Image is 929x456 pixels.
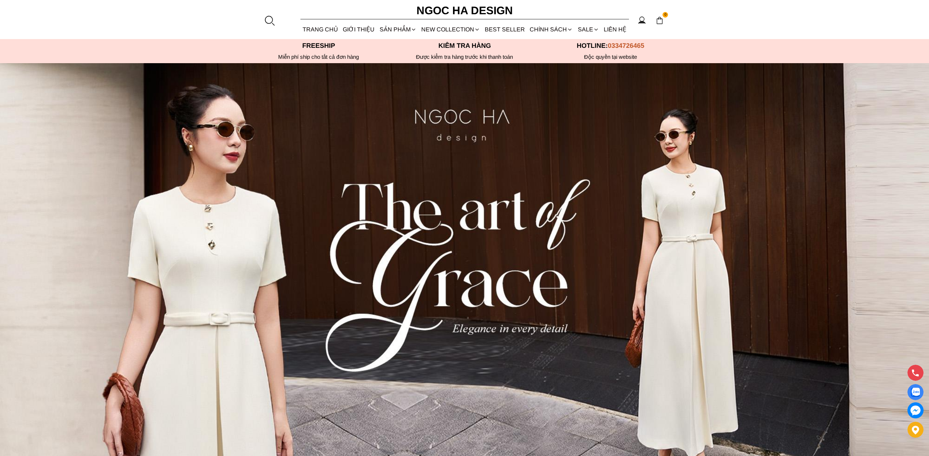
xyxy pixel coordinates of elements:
span: 0 [663,12,668,18]
a: Display image [907,384,924,400]
a: SALE [575,20,601,39]
a: LIÊN HỆ [601,20,629,39]
a: NEW COLLECTION [419,20,482,39]
a: BEST SELLER [483,20,527,39]
a: TRANG CHỦ [300,20,341,39]
div: Chính sách [527,20,575,39]
a: Ngoc Ha Design [410,2,519,19]
a: messenger [907,402,924,418]
font: Kiểm tra hàng [438,42,491,49]
span: 0334726465 [608,42,644,49]
h6: Độc quyền tại website [538,54,684,60]
img: Display image [911,388,920,397]
p: Được kiểm tra hàng trước khi thanh toán [392,54,538,60]
div: Miễn phí ship cho tất cả đơn hàng [246,54,392,60]
div: SẢN PHẨM [377,20,419,39]
p: Hotline: [538,42,684,50]
img: img-CART-ICON-ksit0nf1 [656,16,664,24]
p: Freeship [246,42,392,50]
a: GIỚI THIỆU [341,20,377,39]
